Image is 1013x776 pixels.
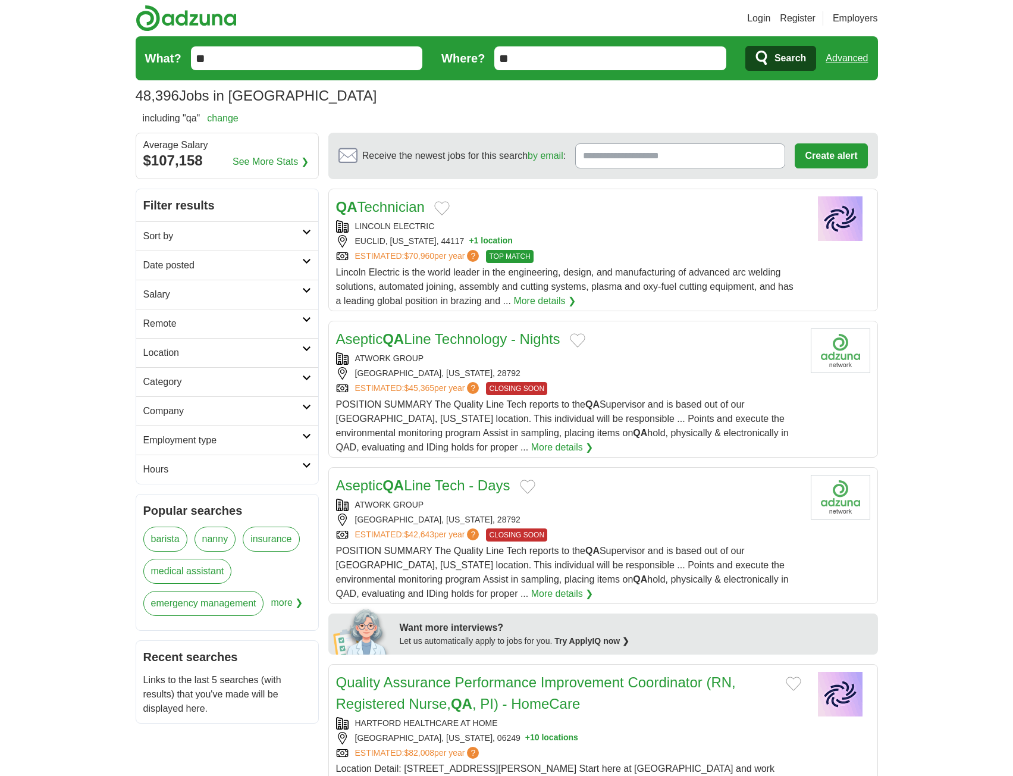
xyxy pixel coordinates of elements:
h2: Salary [143,287,302,302]
h2: Hours [143,462,302,477]
a: Try ApplyIQ now ❯ [554,636,629,646]
div: $107,158 [143,150,311,171]
span: + [469,235,473,248]
a: Quality Assurance Performance Improvement Coordinator (RN, Registered Nurse,QA, PI) - HomeCare [336,674,736,712]
span: POSITION SUMMARY The Quality Line Tech reports to the Supervisor and is based out of our [GEOGRAP... [336,399,789,452]
a: Employers [833,11,878,26]
span: POSITION SUMMARY The Quality Line Tech reports to the Supervisor and is based out of our [GEOGRAP... [336,546,789,599]
img: Company logo [811,475,870,520]
div: [GEOGRAPHIC_DATA], [US_STATE], 28792 [336,514,801,526]
button: Create alert [795,143,867,168]
button: Search [745,46,816,71]
span: CLOSING SOON [486,528,547,542]
h2: Filter results [136,189,318,221]
a: AsepticQALine Technology - Nights [336,331,560,347]
a: Remote [136,309,318,338]
a: Register [780,11,816,26]
div: ATWORK GROUP [336,352,801,365]
img: Company logo [811,328,870,373]
span: more ❯ [271,591,303,623]
strong: QA [336,199,357,215]
a: QATechnician [336,199,425,215]
span: ? [467,382,479,394]
h2: Location [143,346,302,360]
a: ESTIMATED:$45,365per year? [355,382,482,395]
a: Sort by [136,221,318,251]
a: Company [136,396,318,425]
h2: Category [143,375,302,389]
span: CLOSING SOON [486,382,547,395]
a: Hours [136,455,318,484]
img: Company logo [811,672,870,716]
div: Let us automatically apply to jobs for you. [400,635,871,647]
h2: Date posted [143,258,302,273]
button: Add to favorite jobs [786,677,801,691]
button: Add to favorite jobs [570,333,585,348]
span: Search [774,46,806,70]
div: [GEOGRAPHIC_DATA], [US_STATE], 06249 [336,732,801,744]
img: Company logo [811,196,870,241]
button: Add to favorite jobs [434,201,450,215]
a: barista [143,527,187,552]
span: ? [467,747,479,759]
span: $82,008 [404,748,434,758]
button: +10 locations [525,732,578,744]
a: Date posted [136,251,318,280]
div: ATWORK GROUP [336,499,801,511]
a: Category [136,367,318,396]
div: LINCOLN ELECTRIC [336,220,801,233]
a: Login [747,11,770,26]
strong: QA [451,696,472,712]
a: ESTIMATED:$82,008per year? [355,747,482,759]
a: More details ❯ [531,440,594,455]
a: Advanced [826,46,868,70]
div: Want more interviews? [400,621,871,635]
button: +1 location [469,235,513,248]
div: Average Salary [143,140,311,150]
span: $42,643 [404,530,434,539]
label: What? [145,49,181,67]
a: Location [136,338,318,367]
a: by email [528,151,563,161]
strong: QA [382,477,404,493]
a: ESTIMATED:$70,960per year? [355,250,482,263]
a: insurance [243,527,299,552]
span: Receive the newest jobs for this search : [362,149,566,163]
span: $70,960 [404,251,434,261]
h2: Recent searches [143,648,311,666]
a: More details ❯ [513,294,576,308]
strong: QA [585,546,600,556]
span: TOP MATCH [486,250,533,263]
strong: QA [633,428,647,438]
h2: Popular searches [143,502,311,520]
a: See More Stats ❯ [233,155,309,169]
span: 48,396 [136,85,179,107]
a: AsepticQALine Tech - Days [336,477,510,493]
img: apply-iq-scientist.png [333,607,391,655]
img: Adzuna logo [136,5,237,32]
h2: Remote [143,317,302,331]
h1: Jobs in [GEOGRAPHIC_DATA] [136,87,377,104]
h2: Sort by [143,229,302,243]
a: emergency management [143,591,264,616]
p: Links to the last 5 searches (with results) that you've made will be displayed here. [143,673,311,716]
span: + [525,732,530,744]
span: $45,365 [404,383,434,393]
button: Add to favorite jobs [520,480,535,494]
span: Lincoln Electric is the world leader in the engineering, design, and manufacturing of advanced ar... [336,267,794,306]
strong: QA [382,331,404,347]
a: ESTIMATED:$42,643per year? [355,528,482,542]
div: HARTFORD HEALTHCARE AT HOME [336,717,801,730]
h2: Company [143,404,302,418]
h2: including "qa" [143,111,239,126]
h2: Employment type [143,433,302,448]
a: change [207,113,239,123]
div: [GEOGRAPHIC_DATA], [US_STATE], 28792 [336,367,801,380]
span: ? [467,528,479,540]
label: Where? [441,49,485,67]
a: nanny [195,527,236,552]
div: EUCLID, [US_STATE], 44117 [336,235,801,248]
strong: QA [633,574,647,584]
a: More details ❯ [531,587,594,601]
a: Salary [136,280,318,309]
